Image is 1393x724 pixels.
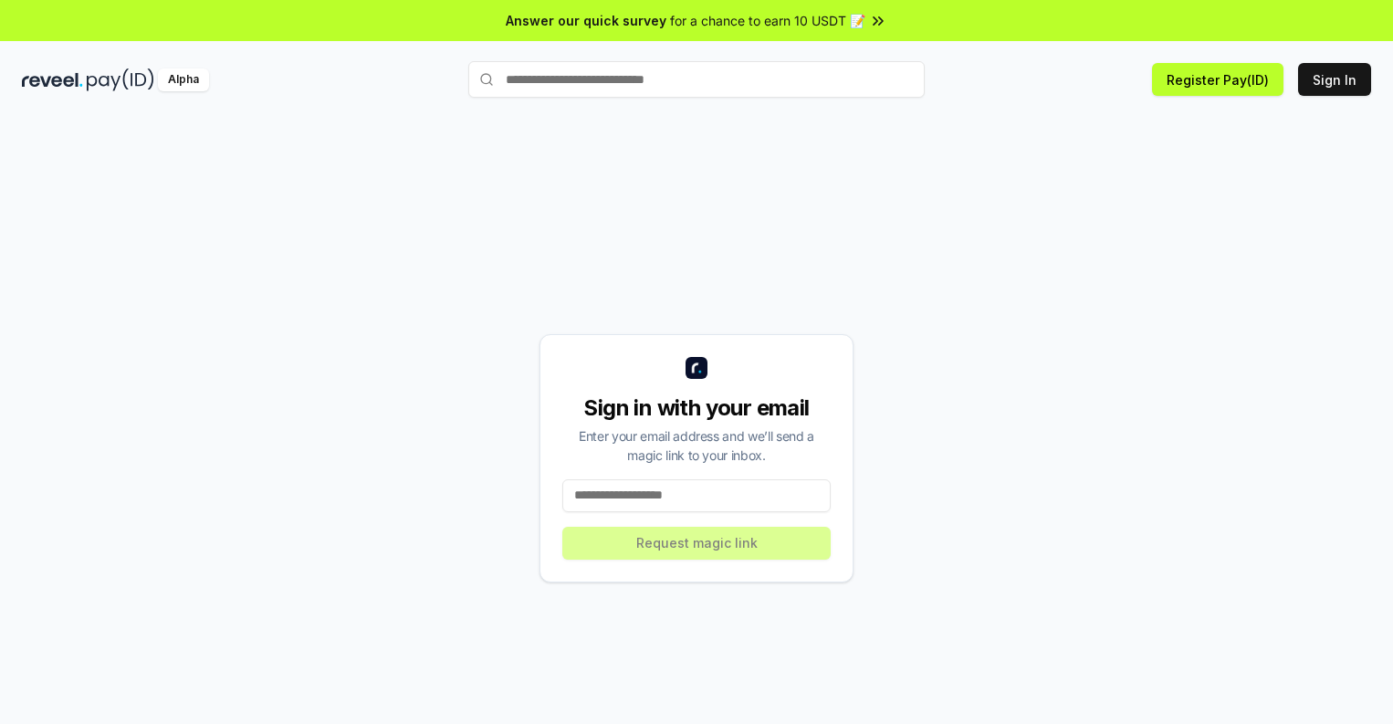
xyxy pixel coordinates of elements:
img: reveel_dark [22,68,83,91]
img: logo_small [686,357,707,379]
span: for a chance to earn 10 USDT 📝 [670,11,865,30]
span: Answer our quick survey [506,11,666,30]
button: Register Pay(ID) [1152,63,1283,96]
div: Sign in with your email [562,393,831,423]
div: Alpha [158,68,209,91]
div: Enter your email address and we’ll send a magic link to your inbox. [562,426,831,465]
button: Sign In [1298,63,1371,96]
img: pay_id [87,68,154,91]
